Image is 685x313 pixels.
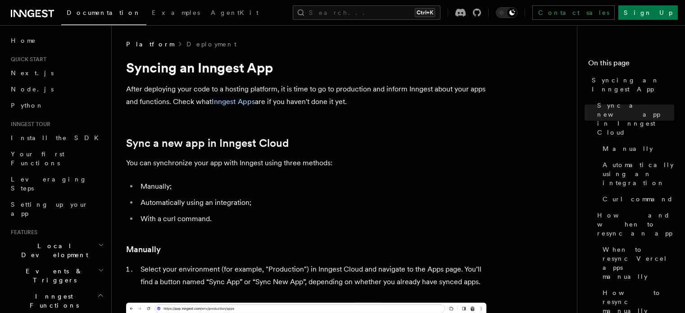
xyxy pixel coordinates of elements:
[61,3,146,25] a: Documentation
[11,150,64,167] span: Your first Functions
[138,180,486,193] li: Manually;
[205,3,264,24] a: AgentKit
[138,263,486,288] li: Select your environment (for example, "Production") in Inngest Cloud and navigate to the Apps pag...
[11,86,54,93] span: Node.js
[67,9,141,16] span: Documentation
[618,5,678,20] a: Sign Up
[7,32,106,49] a: Home
[7,56,46,63] span: Quick start
[7,97,106,113] a: Python
[126,157,486,169] p: You can synchronize your app with Inngest using three methods:
[588,72,674,97] a: Syncing an Inngest App
[11,134,104,141] span: Install the SDK
[11,36,36,45] span: Home
[126,83,486,108] p: After deploying your code to a hosting platform, it is time to go to production and inform Innges...
[7,130,106,146] a: Install the SDK
[186,40,236,49] a: Deployment
[599,157,674,191] a: Automatically using an integration
[7,241,98,259] span: Local Development
[11,102,44,109] span: Python
[597,211,674,238] span: How and when to resync an app
[603,160,674,187] span: Automatically using an integration
[532,5,615,20] a: Contact sales
[7,81,106,97] a: Node.js
[588,58,674,72] h4: On this page
[7,65,106,81] a: Next.js
[11,201,88,217] span: Setting up your app
[7,146,106,171] a: Your first Functions
[126,59,486,76] h1: Syncing an Inngest App
[603,245,674,281] span: When to resync Vercel apps manually
[11,69,54,77] span: Next.js
[7,229,37,236] span: Features
[7,121,50,128] span: Inngest tour
[11,176,87,192] span: Leveraging Steps
[152,9,200,16] span: Examples
[126,137,289,150] a: Sync a new app in Inngest Cloud
[599,141,674,157] a: Manually
[603,195,673,204] span: Curl command
[594,97,674,141] a: Sync a new app in Inngest Cloud
[7,238,106,263] button: Local Development
[7,292,97,310] span: Inngest Functions
[293,5,440,20] button: Search...Ctrl+K
[7,263,106,288] button: Events & Triggers
[594,207,674,241] a: How and when to resync an app
[7,171,106,196] a: Leveraging Steps
[496,7,517,18] button: Toggle dark mode
[138,196,486,209] li: Automatically using an integration;
[7,196,106,222] a: Setting up your app
[146,3,205,24] a: Examples
[212,97,255,106] a: Inngest Apps
[592,76,674,94] span: Syncing an Inngest App
[599,241,674,285] a: When to resync Vercel apps manually
[597,101,674,137] span: Sync a new app in Inngest Cloud
[7,267,98,285] span: Events & Triggers
[211,9,259,16] span: AgentKit
[603,144,653,153] span: Manually
[126,40,174,49] span: Platform
[599,191,674,207] a: Curl command
[126,243,161,256] a: Manually
[415,8,435,17] kbd: Ctrl+K
[138,213,486,225] li: With a curl command.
